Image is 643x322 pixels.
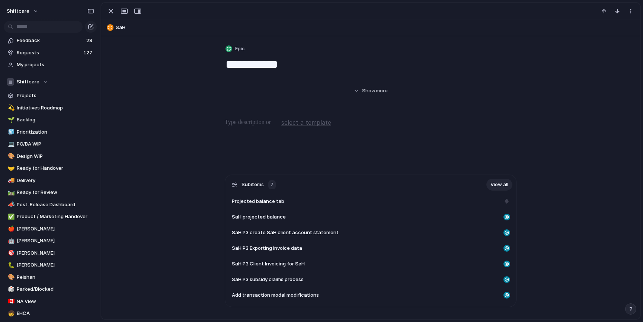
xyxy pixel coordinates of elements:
a: 🎲Parked/Blocked [4,284,97,295]
span: Delivery [17,177,94,184]
button: 🎨 [7,274,14,281]
button: 🤝 [7,165,14,172]
a: 🎨Peishan [4,272,97,283]
button: ✅ [7,213,14,220]
div: 🚚 [8,176,13,185]
a: 💫Initiatives Roadmap [4,102,97,114]
div: 🎲 [8,285,13,294]
div: ✅ [8,213,13,221]
div: 🤝 [8,164,13,173]
a: 🤝Ready for Handover [4,163,97,174]
span: NA View [17,298,94,305]
div: 🎨 [8,273,13,281]
div: 🎯 [8,249,13,257]
span: EHCA [17,310,94,317]
a: 🤖[PERSON_NAME] [4,235,97,246]
span: Requests [17,49,81,57]
div: 🛤️ [8,188,13,197]
a: 📣Post-Release Dashboard [4,199,97,210]
button: 💫 [7,104,14,112]
button: shiftcare [3,5,42,17]
span: Epic [235,45,245,52]
button: select a template [280,117,332,128]
a: 💻PO/BA WIP [4,138,97,150]
a: My projects [4,59,97,70]
button: 🧊 [7,128,14,136]
span: Peishan [17,274,94,281]
button: 🐛 [7,261,14,269]
a: 🇨🇦NA View [4,296,97,307]
span: Post-Release Dashboard [17,201,94,208]
div: 📣 [8,200,13,209]
span: Initiatives Roadmap [17,104,94,112]
button: Showmore [225,84,516,98]
a: Projects [4,90,97,101]
button: 🎲 [7,286,14,293]
button: 🚚 [7,177,14,184]
span: Projected balance tab [232,198,284,205]
div: 🇨🇦 [8,297,13,306]
div: 7 [268,180,276,189]
a: Feedback28 [4,35,97,46]
span: [PERSON_NAME] [17,225,94,233]
a: 🐛[PERSON_NAME] [4,259,97,271]
span: Show [362,87,375,95]
span: Feedback [17,37,84,44]
span: SaH P3 subsidy claims process [232,276,304,283]
span: Ready for Handover [17,165,94,172]
span: 127 [83,49,94,57]
span: Backlog [17,116,94,124]
span: SaH [116,24,637,31]
a: View all [486,179,512,191]
a: 🎯[PERSON_NAME] [4,248,97,259]
span: Add transaction modal modifications [232,291,319,299]
span: SaH P3 Client Invoicing for SaH [232,260,305,268]
div: 🤖 [8,237,13,245]
span: Prioritization [17,128,94,136]
span: SaH projected balance [232,213,286,221]
a: 🎨Design WIP [4,151,97,162]
span: Parked/Blocked [17,286,94,293]
button: 🇨🇦 [7,298,14,305]
span: more [376,87,388,95]
a: 🛤️Ready for Review [4,187,97,198]
div: 🍎 [8,224,13,233]
a: Requests127 [4,47,97,58]
a: 🌱Backlog [4,114,97,125]
span: Ready for Review [17,189,94,196]
button: 🧒 [7,310,14,317]
a: 🧒EHCA [4,308,97,319]
span: Product / Marketing Handover [17,213,94,220]
button: 🛤️ [7,189,14,196]
span: Design WIP [17,153,94,160]
a: ✅Product / Marketing Handover [4,211,97,222]
span: Shiftcare [17,78,39,86]
div: 🐛 [8,261,13,270]
button: Shiftcare [4,76,97,87]
button: 🍎 [7,225,14,233]
div: 💻 [8,140,13,149]
button: 🎨 [7,153,14,160]
div: 🎨 [8,152,13,160]
a: 🍎[PERSON_NAME] [4,223,97,235]
button: 🌱 [7,116,14,124]
button: 📣 [7,201,14,208]
button: Epic [224,44,247,54]
span: Projects [17,92,94,99]
a: 🧊Prioritization [4,127,97,138]
button: 🎯 [7,249,14,257]
div: 🚚Delivery [4,175,97,186]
